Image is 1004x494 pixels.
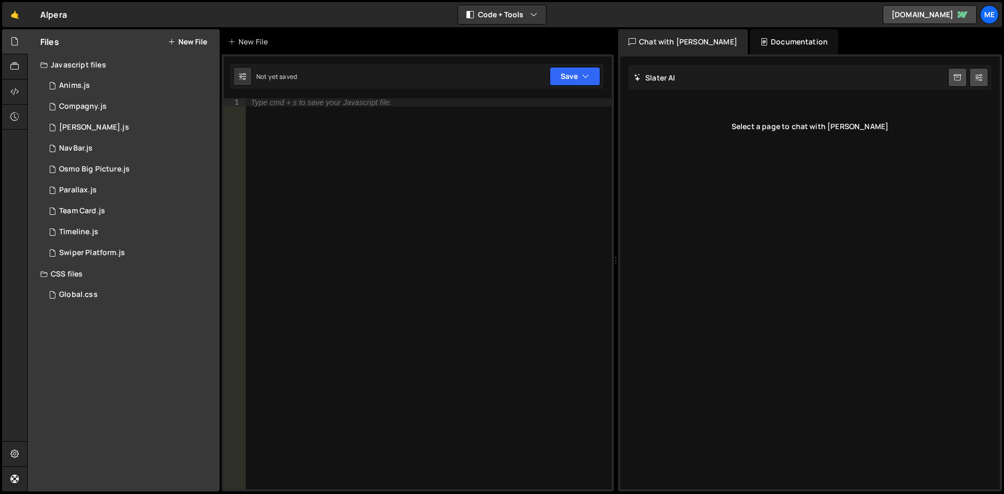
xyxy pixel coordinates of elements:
div: Compagny.js [59,102,107,111]
div: Timeline.js [59,227,98,237]
div: 16285/43961.js [40,243,220,263]
div: CSS files [28,263,220,284]
div: Not yet saved [256,72,297,81]
div: Swiper Platform.js [59,248,125,258]
div: Alpera [40,8,67,21]
div: 16285/44885.js [40,138,220,159]
div: NavBar.js [59,144,93,153]
div: 16285/43939.js [40,201,220,222]
div: 16285/44080.js [40,96,220,117]
div: Osmo Big Picture.js [59,165,130,174]
div: Type cmd + s to save your Javascript file. [251,99,392,106]
div: [PERSON_NAME].js [59,123,129,132]
a: [DOMAIN_NAME] [883,5,977,24]
div: Parallax.js [59,186,97,195]
div: Chat with [PERSON_NAME] [618,29,748,54]
button: Save [550,67,600,86]
div: Select a page to chat with [PERSON_NAME] [629,106,991,147]
button: New File [168,38,207,46]
div: 1 [224,98,246,107]
div: 16285/43940.css [40,284,220,305]
button: Code + Tools [458,5,546,24]
div: Global.css [59,290,98,300]
a: 🤙 [2,2,28,27]
div: 16285/44875.js [40,222,220,243]
a: Me [980,5,999,24]
div: 16285/45494.js [40,117,220,138]
div: New File [228,37,272,47]
div: 16285/44894.js [40,75,220,96]
div: Documentation [750,29,838,54]
h2: Files [40,36,59,48]
div: Javascript files [28,54,220,75]
div: Anims.js [59,81,90,90]
h2: Slater AI [634,73,676,83]
div: 16285/45492.js [40,180,220,201]
div: 16285/44842.js [40,159,220,180]
div: Team Card.js [59,206,105,216]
